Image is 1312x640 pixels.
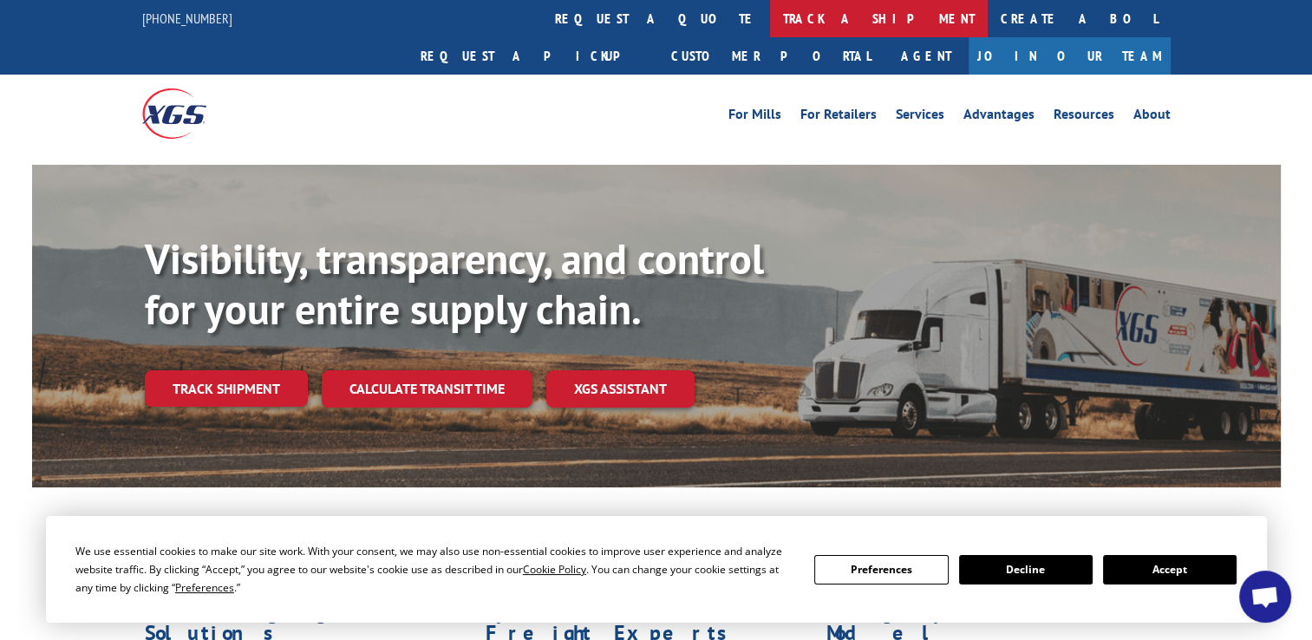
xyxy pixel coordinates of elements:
[142,10,232,27] a: [PHONE_NUMBER]
[1133,108,1171,127] a: About
[800,108,877,127] a: For Retailers
[46,516,1267,623] div: Cookie Consent Prompt
[959,555,1093,584] button: Decline
[145,232,764,336] b: Visibility, transparency, and control for your entire supply chain.
[75,542,793,597] div: We use essential cookies to make our site work. With your consent, we may also use non-essential ...
[546,370,695,408] a: XGS ASSISTANT
[814,555,948,584] button: Preferences
[145,370,308,407] a: Track shipment
[408,37,658,75] a: Request a pickup
[1103,555,1237,584] button: Accept
[896,108,944,127] a: Services
[658,37,884,75] a: Customer Portal
[728,108,781,127] a: For Mills
[963,108,1035,127] a: Advantages
[1239,571,1291,623] a: Open chat
[523,562,586,577] span: Cookie Policy
[884,37,969,75] a: Agent
[322,370,532,408] a: Calculate transit time
[1054,108,1114,127] a: Resources
[969,37,1171,75] a: Join Our Team
[175,580,234,595] span: Preferences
